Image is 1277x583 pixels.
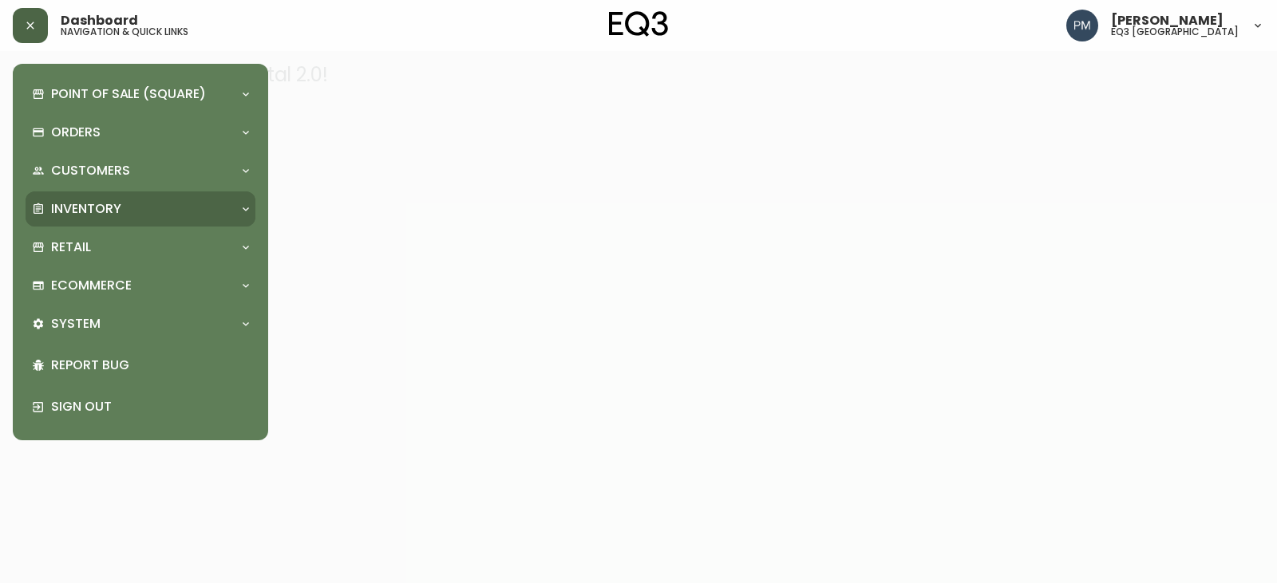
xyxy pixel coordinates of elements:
div: Point of Sale (Square) [26,77,255,112]
span: [PERSON_NAME] [1111,14,1224,27]
div: Sign Out [26,386,255,427]
h5: navigation & quick links [61,27,188,37]
p: Sign Out [51,398,249,416]
p: System [51,315,101,333]
img: logo [609,11,668,37]
h5: eq3 [GEOGRAPHIC_DATA] [1111,27,1239,37]
p: Point of Sale (Square) [51,85,206,103]
div: Ecommerce [26,268,255,303]
p: Ecommerce [51,277,132,294]
p: Retail [51,238,91,256]
p: Customers [51,162,130,179]
div: Customers [26,153,255,188]
div: System [26,306,255,341]
span: Dashboard [61,14,138,27]
div: Report Bug [26,345,255,386]
img: 0a7c5790205149dfd4c0ba0a3a48f705 [1066,10,1098,41]
div: Retail [26,230,255,265]
div: Orders [26,115,255,150]
p: Orders [51,124,101,141]
div: Inventory [26,191,255,227]
p: Report Bug [51,356,249,374]
p: Inventory [51,200,121,218]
